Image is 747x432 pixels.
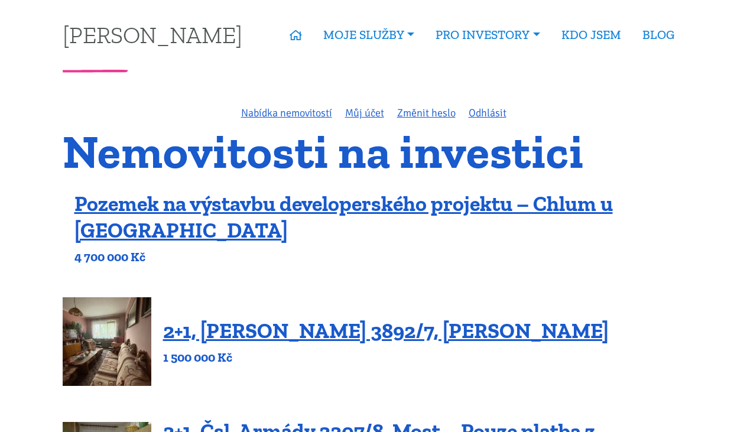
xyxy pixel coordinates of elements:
p: 4 700 000 Kč [74,249,685,265]
a: Můj účet [345,106,384,119]
a: PRO INVESTORY [425,21,550,48]
a: BLOG [632,21,685,48]
h1: Nemovitosti na investici [63,132,685,171]
p: 1 500 000 Kč [163,349,609,366]
a: Odhlásit [469,106,506,119]
a: Změnit heslo [397,106,456,119]
a: [PERSON_NAME] [63,23,242,46]
a: KDO JSEM [551,21,632,48]
a: 2+1, [PERSON_NAME] 3892/7, [PERSON_NAME] [163,318,609,343]
a: Pozemek na výstavbu developerského projektu – Chlum u [GEOGRAPHIC_DATA] [74,191,613,243]
a: Nabídka nemovitostí [241,106,332,119]
a: MOJE SLUŽBY [313,21,425,48]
